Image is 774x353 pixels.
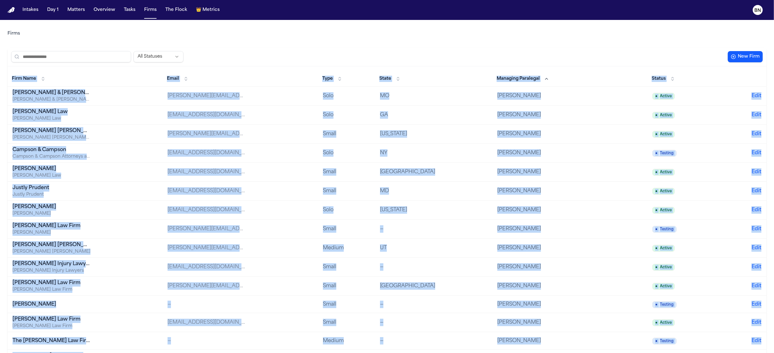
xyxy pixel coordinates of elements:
button: Edit [752,244,762,252]
div: [PERSON_NAME] [497,263,575,271]
span: Active [652,264,674,271]
div: [PERSON_NAME] [12,301,90,308]
button: Matters [65,4,87,16]
span: ● [655,132,657,137]
div: [US_STATE] [380,206,458,214]
div: [PERSON_NAME] [PERSON_NAME] [12,249,90,255]
span: Email [167,76,179,82]
div: Solo [323,92,370,100]
a: crownMetrics [193,4,222,16]
span: Active [652,188,674,195]
div: [PERSON_NAME] [497,130,575,138]
button: Edit [752,92,762,100]
div: [PERSON_NAME] [497,337,575,345]
div: NY [380,149,458,157]
div: [PERSON_NAME] [497,111,575,119]
div: [PERSON_NAME] [497,244,575,252]
div: [PERSON_NAME] [497,149,575,157]
div: Justly Prudent [12,192,90,198]
button: Day 1 [45,4,61,16]
div: [PERSON_NAME] & [PERSON_NAME] [12,89,90,97]
span: Testing [652,226,676,233]
button: Edit [752,187,762,195]
button: Edit [752,301,762,308]
div: Campson & Campson Attorneys at Law [12,154,90,160]
span: Active [652,283,674,290]
div: The [PERSON_NAME] Law Firm, PC. [12,337,90,345]
span: ● [655,94,657,99]
span: Status [652,76,666,82]
div: GA [380,111,458,119]
div: [PERSON_NAME] Law [12,108,90,116]
span: Active [652,207,674,214]
div: — [168,301,246,308]
div: Campson & Campson [12,146,90,154]
div: [PERSON_NAME] Law [12,116,90,122]
div: [PERSON_NAME] [497,168,575,176]
a: Home [7,7,15,13]
button: Email [164,74,192,84]
img: Finch Logo [7,7,15,13]
div: Medium [323,244,370,252]
span: Active [652,112,674,119]
a: Firms [7,31,20,37]
div: — [380,319,458,326]
span: Testing [652,301,676,308]
button: Edit [752,337,762,345]
span: ● [655,265,657,270]
button: Firm Name [9,74,49,84]
button: Firms [142,4,159,16]
div: [PERSON_NAME][EMAIL_ADDRESS][DOMAIN_NAME] [168,282,246,290]
div: [PERSON_NAME] [497,301,575,308]
div: Small [323,319,370,326]
span: ● [655,189,657,194]
div: [PERSON_NAME] Law Firm [12,279,90,287]
span: Firm Name [12,76,36,82]
div: [EMAIL_ADDRESS][DOMAIN_NAME] [168,206,246,214]
div: Small [323,301,370,308]
button: Overview [91,4,118,16]
button: Edit [752,225,762,233]
span: Testing [652,338,676,345]
span: ● [655,227,657,232]
div: [PERSON_NAME] [497,225,575,233]
div: [PERSON_NAME] Law Firm [12,222,90,230]
span: ● [655,284,657,289]
div: [EMAIL_ADDRESS][DOMAIN_NAME] [168,111,246,119]
span: Active [652,319,674,326]
div: [PERSON_NAME] [PERSON_NAME] [12,127,90,135]
button: Type [319,74,345,84]
div: — [168,337,246,345]
button: Edit [752,111,762,119]
span: ● [655,339,657,344]
div: Small [323,282,370,290]
button: The Flock [163,4,190,16]
span: Active [652,131,674,138]
div: [PERSON_NAME] [12,211,90,217]
div: [PERSON_NAME] [497,319,575,326]
div: [GEOGRAPHIC_DATA] [380,168,458,176]
a: Tasks [121,4,138,16]
div: [PERSON_NAME] Injury Lawyers [12,260,90,268]
div: [PERSON_NAME][EMAIL_ADDRESS][DOMAIN_NAME] [168,92,246,100]
div: Medium [323,337,370,345]
span: ● [655,302,657,307]
span: ● [655,113,657,118]
div: Small [323,130,370,138]
div: Small [323,225,370,233]
button: Edit [752,168,762,176]
div: [PERSON_NAME] [497,206,575,214]
div: MO [380,92,458,100]
div: [PERSON_NAME] [PERSON_NAME] Trial Attorneys [12,135,90,141]
nav: Breadcrumb [7,31,20,37]
div: Solo [323,149,370,157]
button: Edit [752,282,762,290]
div: [PERSON_NAME] Injury Lawyers [12,268,90,274]
div: [EMAIL_ADDRESS][DOMAIN_NAME] [168,319,246,326]
div: [PERSON_NAME] Law [12,173,90,179]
